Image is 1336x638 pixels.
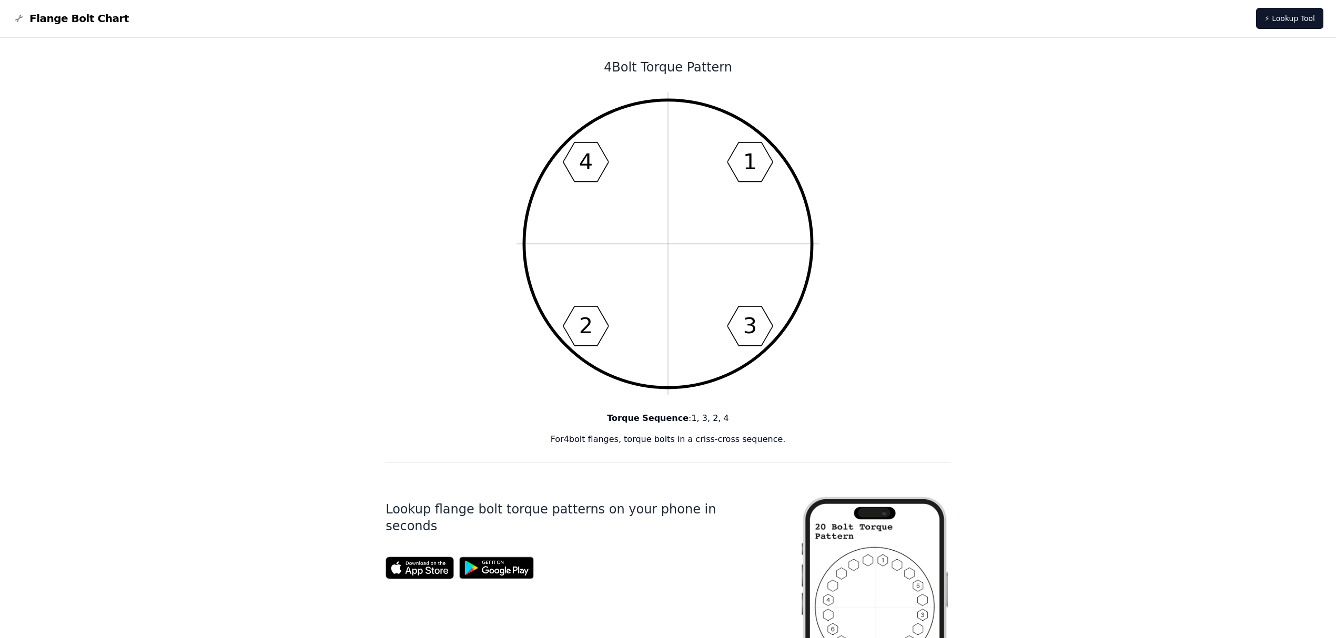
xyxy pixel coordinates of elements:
span: Flange Bolt Chart [29,11,129,26]
a: ⚡ Lookup Tool [1256,8,1323,29]
p: For 4 bolt flanges, torque bolts in a criss-cross sequence. [386,433,950,446]
h1: Lookup flange bolt torque patterns on your phone in seconds [386,501,765,534]
img: App Store badge for the Flange Bolt Chart app [386,557,454,579]
img: Get it on Google Play [454,551,539,584]
img: Flange Bolt Chart Logo [13,12,25,25]
text: 2 [579,313,593,338]
b: Torque Sequence [607,413,689,423]
text: 3 [743,313,757,338]
h1: 4 Bolt Torque Pattern [386,59,950,76]
text: 1 [743,149,757,174]
text: 4 [579,149,593,174]
p: : 1, 3, 2, 4 [386,412,950,425]
a: Flange Bolt Chart LogoFlange Bolt Chart [13,11,129,26]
